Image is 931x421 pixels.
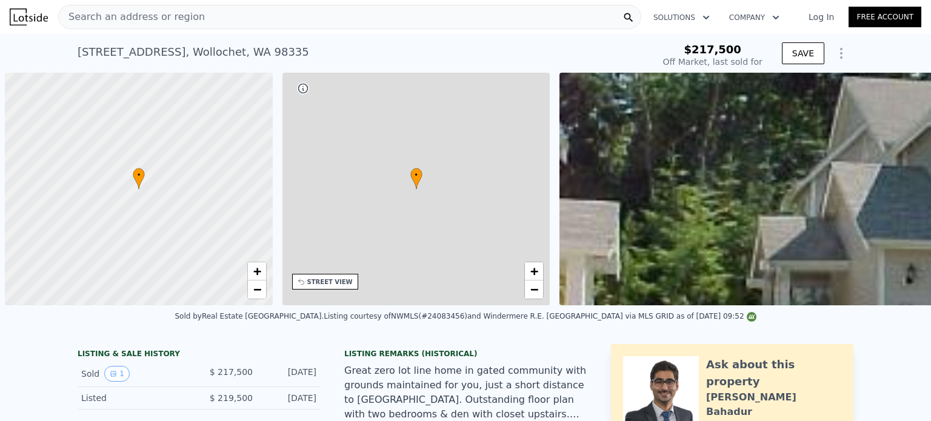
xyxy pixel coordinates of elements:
div: [STREET_ADDRESS] , Wollochet , WA 98335 [78,44,309,61]
a: Free Account [849,7,921,27]
span: + [530,264,538,279]
button: Company [719,7,789,28]
div: Sold [81,366,189,382]
img: NWMLS Logo [747,312,756,322]
div: [DATE] [262,366,316,382]
span: + [253,264,261,279]
div: • [133,168,145,189]
button: SAVE [782,42,824,64]
span: • [133,170,145,181]
a: Zoom out [248,280,266,299]
div: Off Market, last sold for [663,56,762,68]
button: View historical data [104,366,130,382]
div: LISTING & SALE HISTORY [78,349,320,361]
div: Listing Remarks (Historical) [344,349,587,359]
span: − [253,282,261,297]
span: − [530,282,538,297]
div: [DATE] [262,392,316,404]
span: Search an address or region [59,10,205,24]
a: Zoom out [525,280,543,299]
span: • [410,170,422,181]
div: [PERSON_NAME] Bahadur [706,390,841,419]
img: Lotside [10,8,48,25]
div: • [410,168,422,189]
div: Listed [81,392,189,404]
div: Ask about this property [706,356,841,390]
a: Zoom in [525,262,543,280]
div: Listing courtesy of NWMLS (#24083456) and Windermere R.E. [GEOGRAPHIC_DATA] via MLS GRID as of [D... [324,312,756,320]
div: Sold by Real Estate [GEOGRAPHIC_DATA] . [175,312,324,320]
a: Zoom in [248,262,266,280]
a: Log In [794,11,849,23]
span: $ 217,500 [210,367,253,377]
div: STREET VIEW [307,277,353,287]
button: Solutions [644,7,719,28]
span: $ 219,500 [210,393,253,403]
span: $217,500 [684,43,741,56]
button: Show Options [829,41,853,65]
